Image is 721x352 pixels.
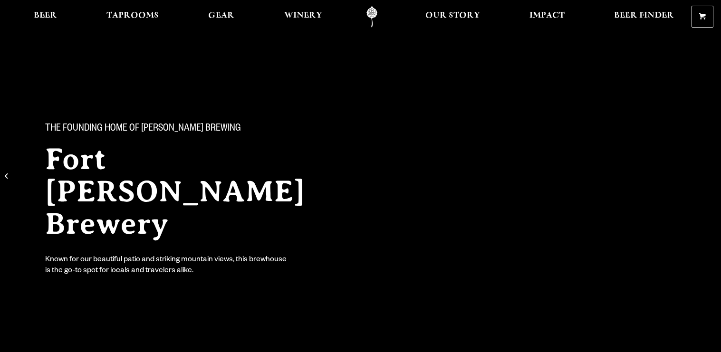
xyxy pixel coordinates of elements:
span: Beer [34,12,57,19]
span: Taprooms [106,12,159,19]
a: Beer Finder [608,6,680,28]
span: Impact [529,12,565,19]
span: Gear [208,12,234,19]
a: Impact [523,6,571,28]
a: Beer [28,6,63,28]
span: The Founding Home of [PERSON_NAME] Brewing [45,123,241,135]
div: Known for our beautiful patio and striking mountain views, this brewhouse is the go-to spot for l... [45,255,288,277]
a: Taprooms [100,6,165,28]
span: Our Story [425,12,480,19]
a: Winery [278,6,328,28]
a: Gear [202,6,240,28]
a: Our Story [419,6,486,28]
a: Odell Home [354,6,390,28]
h2: Fort [PERSON_NAME] Brewery [45,143,342,240]
span: Beer Finder [614,12,674,19]
span: Winery [284,12,322,19]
